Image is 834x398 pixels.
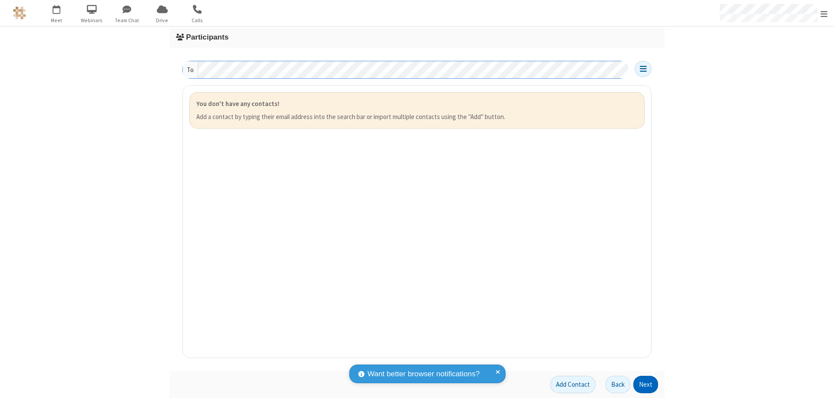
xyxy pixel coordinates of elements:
button: Back [606,376,630,393]
p: Add a contact by typing their email address into the search bar or import multiple contacts using... [196,112,638,122]
button: Open menu [635,61,652,77]
span: Team Chat [111,17,143,24]
span: Webinars [76,17,108,24]
span: Meet [40,17,73,24]
div: To [183,61,198,78]
img: QA Selenium DO NOT DELETE OR CHANGE [13,7,26,20]
span: Calls [181,17,214,24]
button: Next [633,376,658,393]
span: Want better browser notifications? [367,368,480,380]
span: Drive [146,17,179,24]
span: Add Contact [556,380,590,388]
button: Add Contact [550,376,596,393]
h3: Participants [176,33,658,41]
strong: You don't have any contacts! [196,99,279,108]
